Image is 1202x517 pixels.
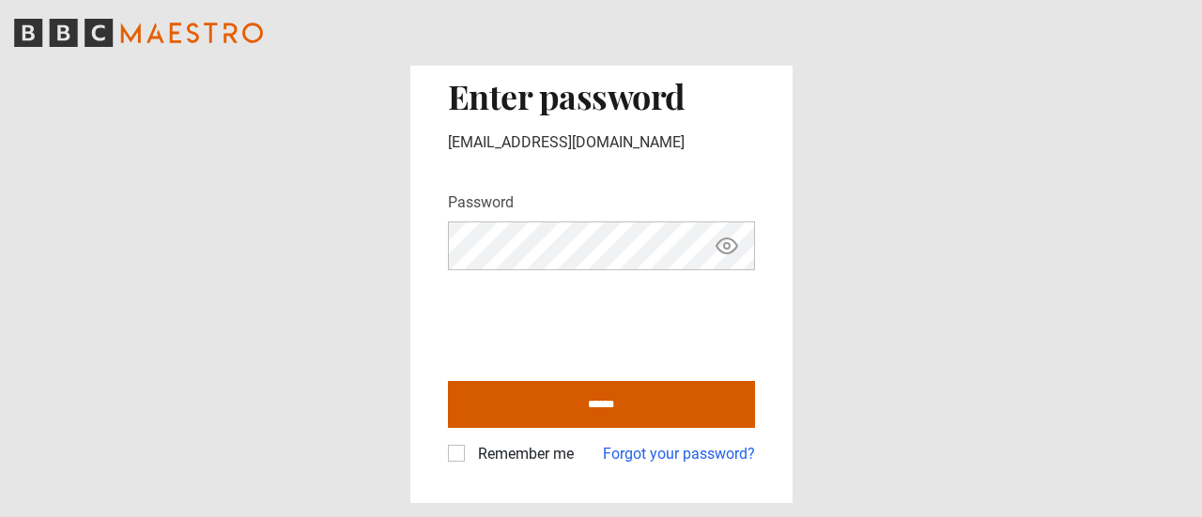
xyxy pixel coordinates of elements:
[14,19,263,47] svg: BBC Maestro
[603,443,755,465] a: Forgot your password?
[470,443,574,465] label: Remember me
[448,131,755,154] p: [EMAIL_ADDRESS][DOMAIN_NAME]
[711,230,743,263] button: Show password
[448,285,733,358] iframe: reCAPTCHA
[448,191,514,214] label: Password
[448,76,755,115] h2: Enter password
